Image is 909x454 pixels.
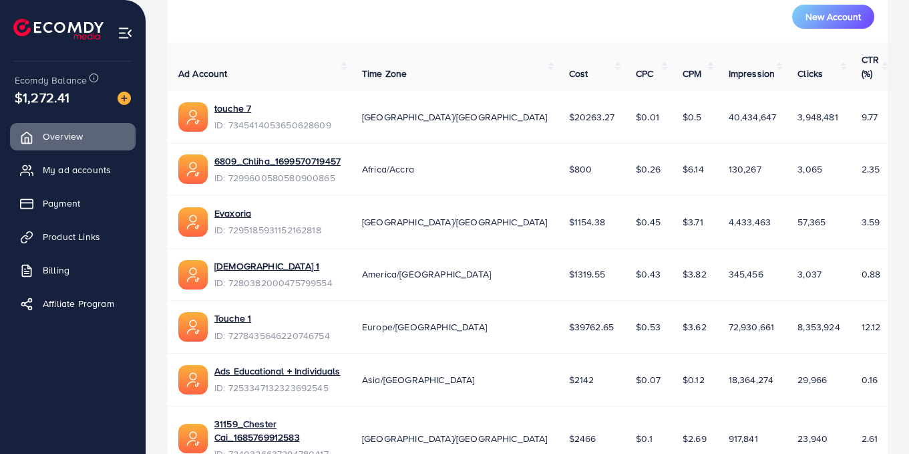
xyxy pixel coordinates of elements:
a: Affiliate Program [10,290,136,317]
span: $0.26 [636,162,661,176]
span: 3,948,481 [797,110,838,124]
span: Billing [43,263,69,277]
a: Touche 1 [214,312,330,325]
span: Overview [43,130,83,143]
span: CPC [636,67,653,80]
span: $3.82 [683,267,707,281]
a: Overview [10,123,136,150]
img: ic-ads-acc.e4c84228.svg [178,424,208,453]
span: [GEOGRAPHIC_DATA]/[GEOGRAPHIC_DATA] [362,432,548,445]
img: image [118,92,131,105]
img: ic-ads-acc.e4c84228.svg [178,154,208,184]
span: 8,353,924 [797,320,840,334]
a: 6809_Chliha_1699570719457 [214,154,341,168]
span: Cost [569,67,588,80]
img: ic-ads-acc.e4c84228.svg [178,260,208,290]
span: 0.16 [862,373,878,386]
a: Ads Educational + Individuals [214,364,341,378]
span: My ad accounts [43,163,111,177]
img: ic-ads-acc.e4c84228.svg [178,312,208,342]
span: $3.71 [683,215,703,229]
img: logo [13,19,104,39]
span: $1154.38 [569,215,605,229]
span: 72,930,661 [729,320,775,334]
span: $2466 [569,432,596,445]
span: Product Links [43,230,100,243]
span: 57,365 [797,215,826,229]
span: [GEOGRAPHIC_DATA]/[GEOGRAPHIC_DATA] [362,215,548,229]
span: America/[GEOGRAPHIC_DATA] [362,267,491,281]
span: 2.35 [862,162,880,176]
span: Africa/Accra [362,162,414,176]
img: menu [118,25,133,41]
span: CPM [683,67,701,80]
span: [GEOGRAPHIC_DATA]/[GEOGRAPHIC_DATA] [362,110,548,124]
a: Payment [10,190,136,217]
span: ID: 7299600580580900865 [214,171,341,185]
span: ID: 7253347132323692545 [214,381,341,394]
a: Evaxoria [214,207,321,220]
span: Payment [43,197,80,210]
span: $0.45 [636,215,661,229]
span: $1319.55 [569,267,605,281]
span: $0.01 [636,110,659,124]
span: $0.5 [683,110,702,124]
span: $0.43 [636,267,661,281]
span: Ecomdy Balance [15,74,87,87]
span: $0.12 [683,373,705,386]
span: $6.14 [683,162,704,176]
span: $800 [569,162,592,176]
a: Product Links [10,223,136,250]
span: 23,940 [797,432,828,445]
span: 4,433,463 [729,215,771,229]
span: $1,272.41 [15,88,69,107]
a: Billing [10,257,136,283]
span: $0.07 [636,373,661,386]
span: 18,364,274 [729,373,774,386]
a: 31159_Chester Cai_1685769912583 [214,417,341,445]
span: Clicks [797,67,823,80]
a: touche 7 [214,102,331,115]
button: New Account [792,5,874,29]
span: ID: 7345414053650628609 [214,118,331,132]
span: 12.12 [862,320,881,334]
span: ID: 7278435646220746754 [214,329,330,342]
span: 40,434,647 [729,110,777,124]
span: Impression [729,67,775,80]
span: Time Zone [362,67,407,80]
span: 9.77 [862,110,878,124]
img: ic-ads-acc.e4c84228.svg [178,102,208,132]
a: [DEMOGRAPHIC_DATA] 1 [214,259,333,273]
span: $39762.65 [569,320,614,334]
span: Affiliate Program [43,297,114,310]
span: $2.69 [683,432,707,445]
span: 130,267 [729,162,761,176]
span: 0.88 [862,267,881,281]
span: Ad Account [178,67,228,80]
span: 3,065 [797,162,822,176]
span: 3,037 [797,267,822,281]
a: My ad accounts [10,156,136,183]
span: 345,456 [729,267,763,281]
span: $3.62 [683,320,707,334]
span: CTR (%) [862,53,879,80]
span: Europe/[GEOGRAPHIC_DATA] [362,320,487,334]
span: ID: 7280382000475799554 [214,276,333,290]
span: $0.53 [636,320,661,334]
span: 29,966 [797,373,827,386]
span: New Account [805,12,861,21]
span: 3.59 [862,215,880,229]
span: $20263.27 [569,110,614,124]
span: Asia/[GEOGRAPHIC_DATA] [362,373,475,386]
span: ID: 7295185931152162818 [214,223,321,237]
span: $2142 [569,373,594,386]
img: ic-ads-acc.e4c84228.svg [178,365,208,394]
span: 2.61 [862,432,878,445]
span: 917,841 [729,432,758,445]
img: ic-ads-acc.e4c84228.svg [178,207,208,237]
span: $0.1 [636,432,653,445]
